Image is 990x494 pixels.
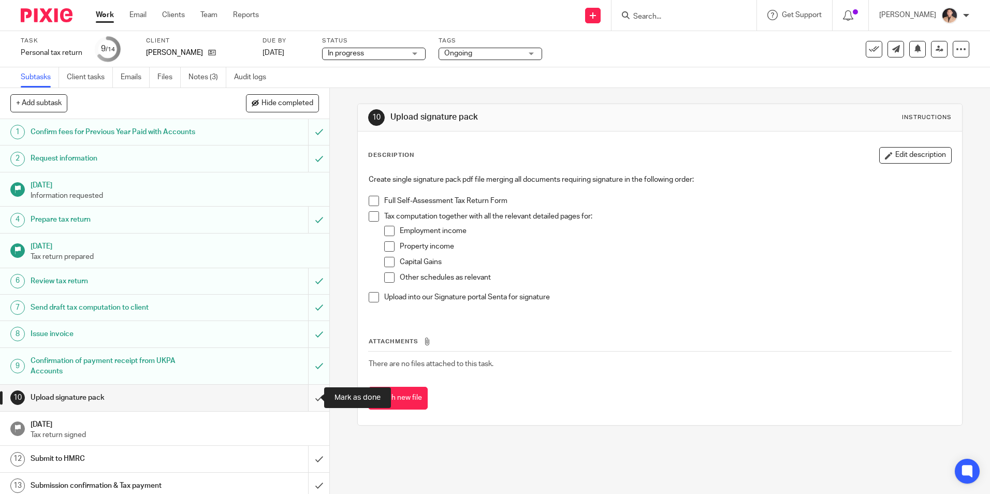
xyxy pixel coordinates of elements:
label: Task [21,37,82,45]
p: Upload into our Signature portal Senta for signature [384,292,951,302]
input: Search [632,12,725,22]
a: Clients [162,10,185,20]
h1: Send draft tax computation to client [31,300,209,315]
a: Client tasks [67,67,113,88]
p: [PERSON_NAME] [879,10,936,20]
span: There are no files attached to this task. [369,360,493,368]
h1: Upload signature pack [390,112,682,123]
a: Notes (3) [188,67,226,88]
div: Personal tax return [21,48,82,58]
span: Attachments [369,339,418,344]
div: 10 [368,109,385,126]
p: Tax return signed [31,430,319,440]
span: Get Support [782,11,822,19]
h1: [DATE] [31,417,319,430]
img: Nikhil%20(2).jpg [941,7,958,24]
p: Employment income [400,226,951,236]
p: Full Self-Assessment Tax Return Form [384,196,951,206]
span: In progress [328,50,364,57]
div: 6 [10,274,25,288]
h1: Confirmation of payment receipt from UKPA Accounts [31,353,209,380]
a: Work [96,10,114,20]
a: Audit logs [234,67,274,88]
p: Create single signature pack pdf file merging all documents requiring signature in the following ... [369,175,951,185]
p: Other schedules as relevant [400,272,951,283]
img: Pixie [21,8,72,22]
h1: Upload signature pack [31,390,209,405]
p: Information requested [31,191,319,201]
label: Client [146,37,250,45]
h1: Submission confirmation & Tax payment [31,478,209,493]
div: 12 [10,452,25,467]
p: [PERSON_NAME] [146,48,203,58]
h1: Issue invoice [31,326,209,342]
div: 2 [10,152,25,166]
small: /14 [106,47,115,52]
label: Due by [263,37,309,45]
div: Instructions [902,113,952,122]
div: 7 [10,300,25,315]
a: Team [200,10,217,20]
p: Property income [400,241,951,252]
div: 4 [10,213,25,227]
a: Subtasks [21,67,59,88]
div: 8 [10,327,25,341]
h1: Submit to HMRC [31,451,209,467]
div: 9 [10,359,25,373]
span: [DATE] [263,49,284,56]
span: Hide completed [261,99,313,108]
button: Edit description [879,147,952,164]
h1: [DATE] [31,239,319,252]
a: Files [157,67,181,88]
h1: Confirm fees for Previous Year Paid with Accounts [31,124,209,140]
p: Tax return prepared [31,252,319,262]
h1: Prepare tax return [31,212,209,227]
button: Attach new file [368,387,428,410]
p: Description [368,151,414,159]
button: + Add subtask [10,94,67,112]
h1: Review tax return [31,273,209,289]
div: 9 [101,43,115,55]
div: 1 [10,125,25,139]
a: Reports [233,10,259,20]
h1: Request information [31,151,209,166]
div: 13 [10,478,25,493]
a: Emails [121,67,150,88]
p: Capital Gains [400,257,951,267]
label: Tags [439,37,542,45]
h1: [DATE] [31,178,319,191]
span: Ongoing [444,50,472,57]
div: 10 [10,390,25,405]
a: Email [129,10,147,20]
button: Hide completed [246,94,319,112]
p: Tax computation together with all the relevant detailed pages for: [384,211,951,222]
label: Status [322,37,426,45]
